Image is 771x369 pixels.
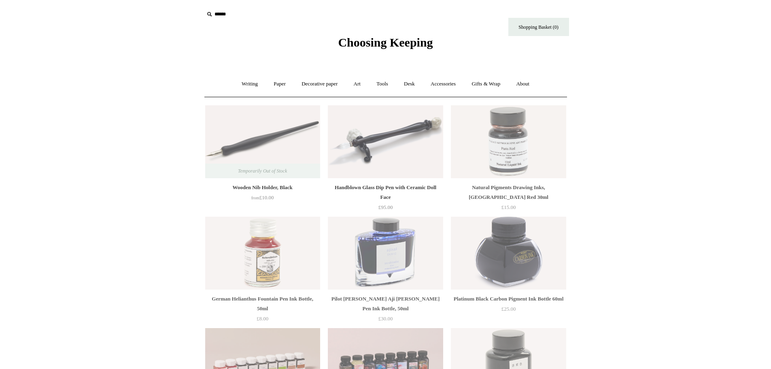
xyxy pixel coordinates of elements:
[453,294,564,304] div: Platinum Black Carbon Pigment Ink Bottle 60ml
[451,105,566,178] a: Natural Pigments Drawing Inks, Paris Red 30ml Natural Pigments Drawing Inks, Paris Red 30ml
[453,183,564,202] div: Natural Pigments Drawing Inks, [GEOGRAPHIC_DATA] Red 30ml
[330,294,441,314] div: Pilot [PERSON_NAME] Aji [PERSON_NAME] Pen Ink Bottle, 50ml
[328,294,443,327] a: Pilot [PERSON_NAME] Aji [PERSON_NAME] Pen Ink Bottle, 50ml £30.00
[205,294,320,327] a: German Helianthus Fountain Pen Ink Bottle, 50ml £8.00
[266,73,293,95] a: Paper
[251,196,259,200] span: from
[509,73,537,95] a: About
[338,42,433,48] a: Choosing Keeping
[501,204,516,210] span: £15.00
[451,105,566,178] img: Natural Pigments Drawing Inks, Paris Red 30ml
[451,217,566,290] a: Platinum Black Carbon Pigment Ink Bottle 60ml Platinum Black Carbon Pigment Ink Bottle 60ml
[397,73,422,95] a: Desk
[338,36,433,49] span: Choosing Keeping
[207,183,318,192] div: Wooden Nib Holder, Black
[205,105,320,178] img: Wooden Nib Holder, Black
[451,217,566,290] img: Platinum Black Carbon Pigment Ink Bottle 60ml
[378,316,393,322] span: £30.00
[451,294,566,327] a: Platinum Black Carbon Pigment Ink Bottle 60ml £25.00
[346,73,368,95] a: Art
[423,73,463,95] a: Accessories
[330,183,441,202] div: Handblown Glass Dip Pen with Ceramic Doll Face
[205,105,320,178] a: Wooden Nib Holder, Black Wooden Nib Holder, Black Temporarily Out of Stock
[207,294,318,314] div: German Helianthus Fountain Pen Ink Bottle, 50ml
[501,306,516,312] span: £25.00
[328,105,443,178] a: Handblown Glass Dip Pen with Ceramic Doll Face Handblown Glass Dip Pen with Ceramic Doll Face
[230,164,295,178] span: Temporarily Out of Stock
[251,194,274,200] span: £10.00
[205,217,320,290] a: German Helianthus Fountain Pen Ink Bottle, 50ml German Helianthus Fountain Pen Ink Bottle, 50ml
[328,183,443,216] a: Handblown Glass Dip Pen with Ceramic Doll Face £95.00
[234,73,265,95] a: Writing
[328,217,443,290] a: Pilot Iro Shizuku Aji Sai Fountain Pen Ink Bottle, 50ml Pilot Iro Shizuku Aji Sai Fountain Pen In...
[378,204,393,210] span: £95.00
[328,217,443,290] img: Pilot Iro Shizuku Aji Sai Fountain Pen Ink Bottle, 50ml
[451,183,566,216] a: Natural Pigments Drawing Inks, [GEOGRAPHIC_DATA] Red 30ml £15.00
[205,217,320,290] img: German Helianthus Fountain Pen Ink Bottle, 50ml
[508,18,569,36] a: Shopping Basket (0)
[257,316,268,322] span: £8.00
[205,183,320,216] a: Wooden Nib Holder, Black from£10.00
[328,105,443,178] img: Handblown Glass Dip Pen with Ceramic Doll Face
[464,73,508,95] a: Gifts & Wrap
[294,73,345,95] a: Decorative paper
[369,73,395,95] a: Tools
